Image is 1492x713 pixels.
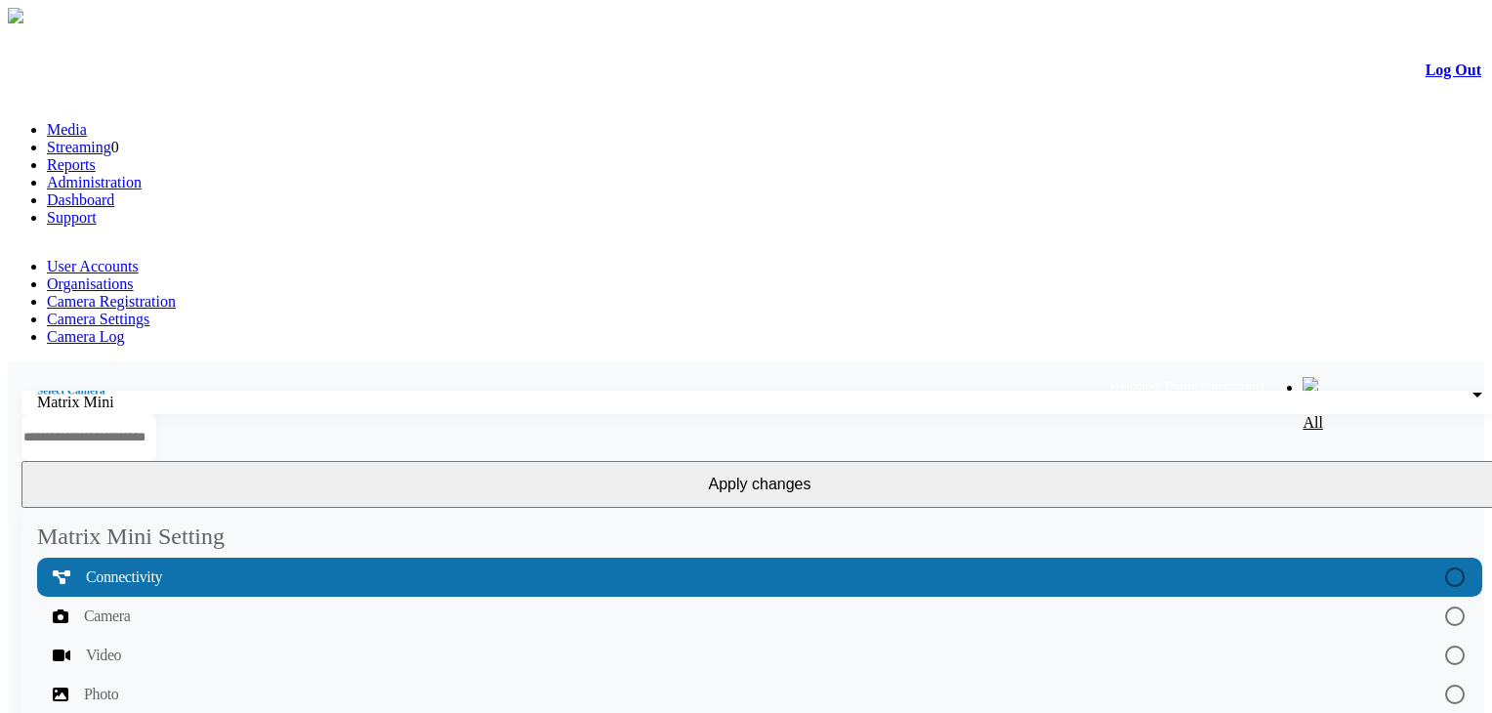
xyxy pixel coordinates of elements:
[47,258,139,274] a: User Accounts
[47,121,87,138] a: Media
[84,683,118,706] span: Photo
[47,191,114,208] a: Dashboard
[37,394,114,410] span: Matrix Mini
[8,8,23,23] img: arrow-3.png
[86,644,121,667] span: Video
[47,293,176,310] a: Camera Registration
[47,156,96,173] a: Reports
[1110,378,1264,393] span: Welcome, Thariq (Supervisor)
[86,566,162,589] span: Connectivity
[47,328,125,345] a: Camera Log
[84,605,130,628] span: Camera
[47,174,142,190] a: Administration
[47,139,111,155] a: Streaming
[1426,62,1481,78] a: Log Out
[111,139,119,155] span: 0
[37,524,225,550] mat-card-title: Matrix Mini Setting
[1303,377,1318,393] img: bell24.png
[47,275,134,292] a: Organisations
[47,311,149,327] a: Camera Settings
[47,209,97,226] a: Support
